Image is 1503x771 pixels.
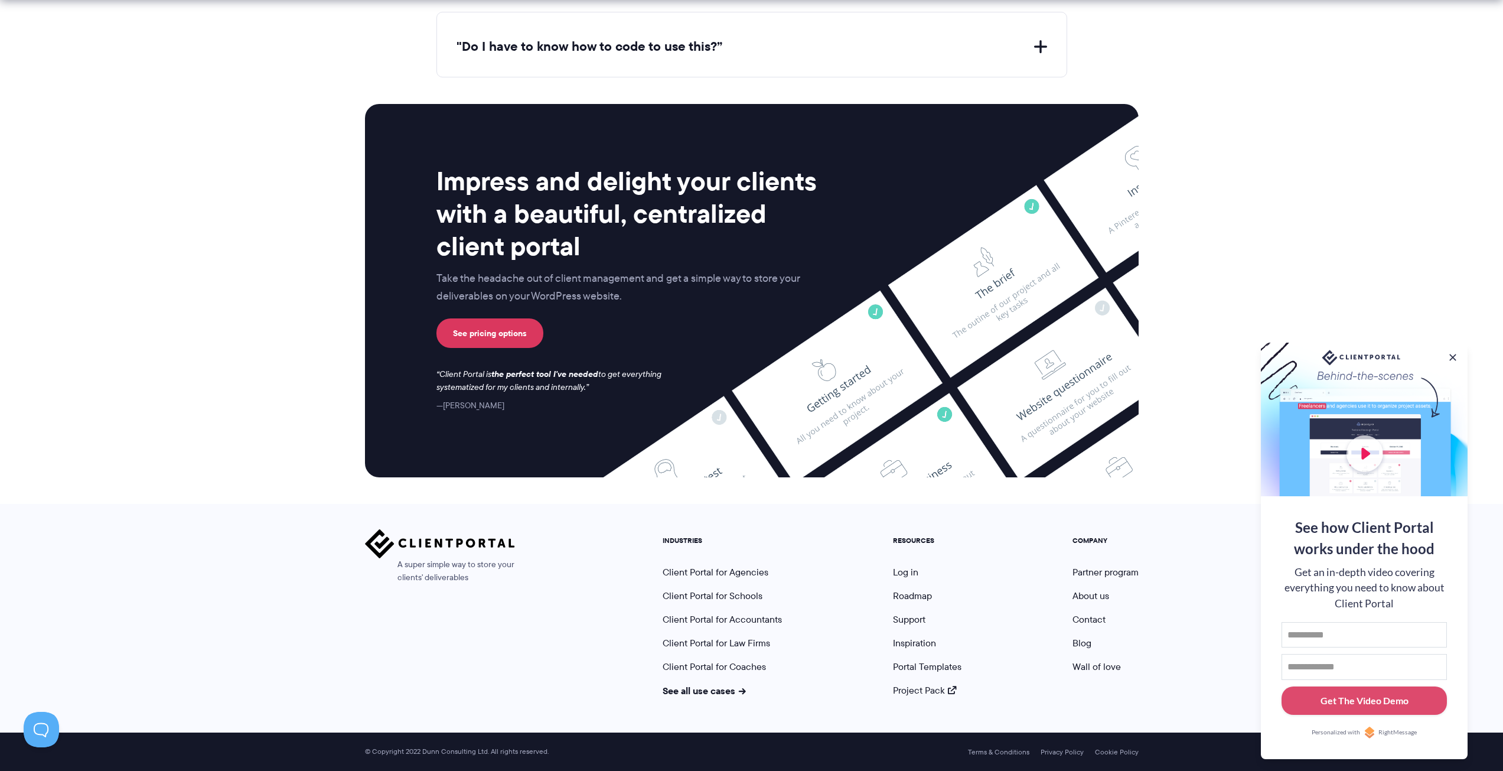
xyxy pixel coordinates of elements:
img: Personalized with RightMessage [1364,727,1375,739]
h5: INDUSTRIES [663,536,782,545]
span: RightMessage [1378,728,1417,737]
a: Contact [1072,613,1106,626]
p: Take the headache out of client management and get a simple way to store your deliverables on you... [436,270,825,305]
a: See all use cases [663,684,746,698]
a: Support [893,613,925,626]
p: Client Portal is to get everything systematized for my clients and internally. [436,368,677,394]
a: See pricing options [436,318,543,348]
a: Client Portal for Coaches [663,660,766,674]
iframe: Toggle Customer Support [24,712,59,747]
a: Client Portal for Agencies [663,565,768,579]
span: © Copyright 2022 Dunn Consulting Ltd. All rights reserved. [359,747,555,756]
span: Personalized with [1312,728,1360,737]
button: Get The Video Demo [1282,687,1447,715]
a: Client Portal for Law Firms [663,636,770,650]
a: Terms & Conditions [968,748,1029,756]
strong: the perfect tool I've needed [491,367,598,380]
cite: [PERSON_NAME] [436,399,504,411]
h5: COMPANY [1072,536,1139,545]
button: "Do I have to know how to code to use this?” [457,38,1047,56]
input: Open Keeper Popup [1282,622,1447,648]
input: Open Keeper Popup [1282,654,1447,680]
h2: Impress and delight your clients with a beautiful, centralized client portal [436,165,825,263]
div: See how Client Portal works under the hood [1282,517,1447,559]
h5: RESOURCES [893,536,961,545]
a: Blog [1072,636,1091,650]
a: Cookie Policy [1095,748,1139,756]
a: Portal Templates [893,660,961,674]
a: About us [1072,589,1109,603]
a: Project Pack [893,684,957,697]
a: Wall of love [1072,660,1121,674]
a: Roadmap [893,589,932,603]
a: Partner program [1072,565,1139,579]
div: Get The Video Demo [1321,694,1409,708]
a: Personalized withRightMessage [1282,727,1447,739]
a: Log in [893,565,918,579]
div: Get an in-depth video covering everything you need to know about Client Portal [1282,565,1447,611]
a: Inspiration [893,636,936,650]
a: Privacy Policy [1041,748,1084,756]
a: Client Portal for Schools [663,589,762,603]
span: A super simple way to store your clients' deliverables [365,558,515,584]
a: Client Portal for Accountants [663,613,782,626]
